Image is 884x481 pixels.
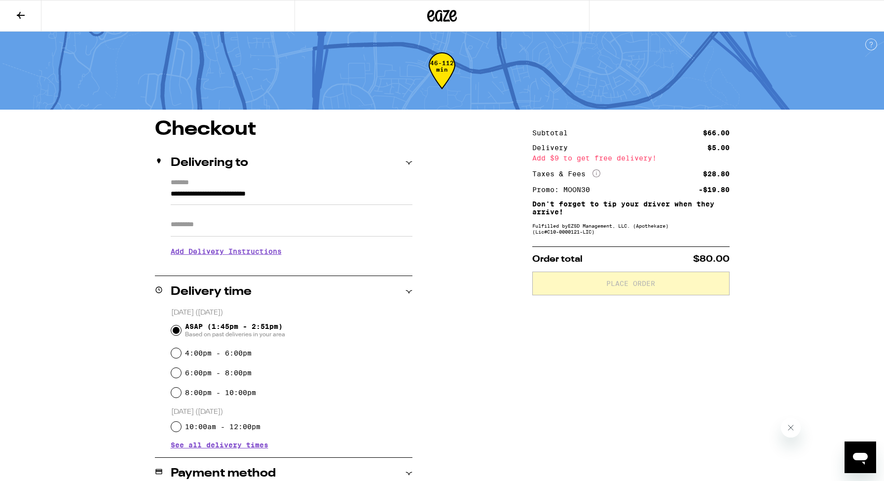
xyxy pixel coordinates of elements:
div: Delivery [532,144,575,151]
label: 4:00pm - 6:00pm [185,349,252,357]
span: Hi. Need any help? [6,7,71,15]
label: 8:00pm - 10:00pm [185,389,256,397]
p: [DATE] ([DATE]) [171,407,412,417]
h2: Payment method [171,468,276,480]
div: Promo: MOON30 [532,186,597,193]
h2: Delivery time [171,286,252,298]
div: Add $9 to get free delivery! [532,155,730,161]
div: $66.00 [703,129,730,136]
div: $5.00 [707,144,730,151]
div: Fulfilled by EZSD Management, LLC. (Apothekare) (Lic# C10-0000121-LIC ) [532,223,730,235]
div: $28.80 [703,170,730,177]
p: Don't forget to tip your driver when they arrive! [532,200,730,216]
span: Place Order [606,280,655,287]
div: Subtotal [532,129,575,136]
button: See all delivery times [171,441,268,448]
span: Order total [532,255,583,264]
span: $80.00 [693,255,730,264]
h2: Delivering to [171,157,248,169]
label: 10:00am - 12:00pm [185,423,260,431]
p: We'll contact you at [PHONE_NUMBER] when we arrive [171,263,412,271]
div: 46-112 min [429,60,455,97]
button: Place Order [532,272,730,295]
p: [DATE] ([DATE]) [171,308,412,318]
iframe: Close message [781,418,801,438]
span: ASAP (1:45pm - 2:51pm) [185,322,285,338]
label: 6:00pm - 8:00pm [185,369,252,377]
div: Taxes & Fees [532,169,600,178]
div: -$19.80 [699,186,730,193]
span: Based on past deliveries in your area [185,330,285,338]
iframe: Button to launch messaging window [845,441,876,473]
h1: Checkout [155,120,412,139]
h3: Add Delivery Instructions [171,240,412,263]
